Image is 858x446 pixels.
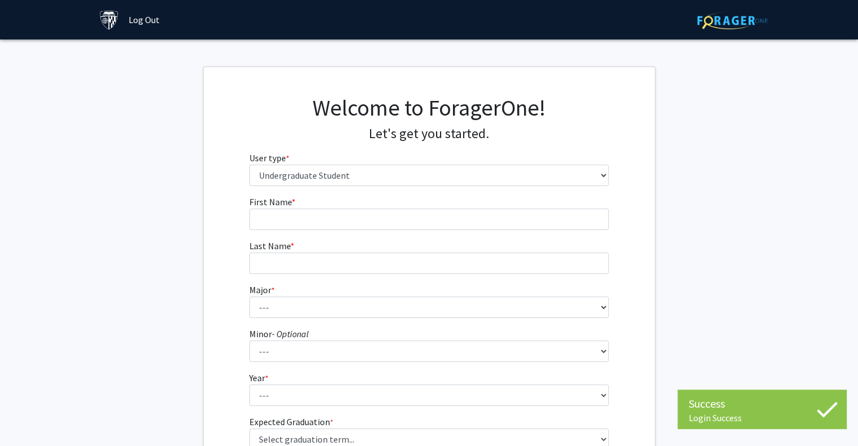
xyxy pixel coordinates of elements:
[249,240,291,251] span: Last Name
[249,151,289,165] label: User type
[8,395,48,438] iframe: Chat
[99,10,119,30] img: Johns Hopkins University Logo
[249,327,309,341] label: Minor
[272,328,309,339] i: - Optional
[689,395,835,412] div: Success
[249,371,269,385] label: Year
[249,126,609,142] h4: Let's get you started.
[689,412,835,423] div: Login Success
[249,415,333,429] label: Expected Graduation
[249,196,292,207] span: First Name
[249,94,609,121] h1: Welcome to ForagerOne!
[697,12,768,29] img: ForagerOne Logo
[249,283,275,297] label: Major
